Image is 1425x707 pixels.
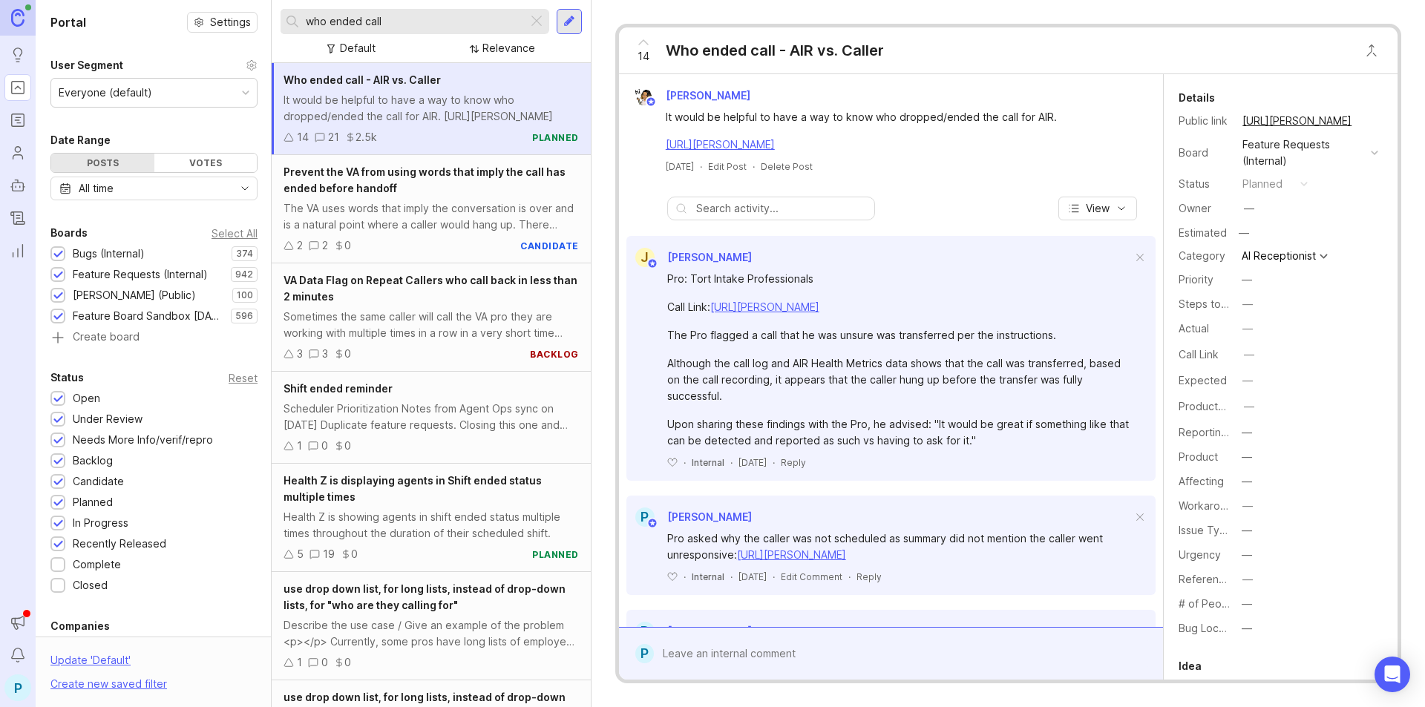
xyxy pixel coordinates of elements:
[700,160,702,173] div: ·
[73,266,208,283] div: Feature Requests (Internal)
[50,617,110,635] div: Companies
[1179,524,1233,536] label: Issue Type
[297,546,304,562] div: 5
[1238,295,1257,314] button: Steps to Reproduce
[237,289,253,301] p: 100
[1179,400,1257,412] label: ProductboardID
[1179,113,1231,129] div: Public link
[1357,36,1386,65] button: Close button
[738,571,767,582] time: [DATE]
[646,258,658,269] img: member badge
[1242,596,1252,612] div: —
[297,237,303,254] div: 2
[4,74,31,101] a: Portal
[272,372,591,464] a: Shift ended reminderScheduler Prioritization Notes from Agent Ops sync on [DATE] Duplicate featur...
[50,224,88,242] div: Boards
[1242,547,1252,563] div: —
[235,310,253,322] p: 596
[284,617,579,650] div: Describe the use case / Give an example of the problem <p></p> Currently, some pros have long lis...
[530,348,579,361] div: backlog
[344,346,351,362] div: 0
[635,248,655,267] div: J
[4,107,31,134] a: Roadmaps
[1179,348,1219,361] label: Call Link
[625,86,762,105] a: Ilidys Cruz[PERSON_NAME]
[50,369,84,387] div: Status
[50,131,111,149] div: Date Range
[284,309,579,341] div: Sometimes the same caller will call the VA pro they are working with multiple times in a row in a...
[73,494,113,510] div: Planned
[667,271,1132,287] div: Pro: Tort Intake Professionals
[482,40,535,56] div: Relevance
[667,251,752,263] span: [PERSON_NAME]
[154,154,258,172] div: Votes
[187,12,258,33] button: Settings
[1242,137,1365,169] div: Feature Requests (Internal)
[1238,371,1257,390] button: Expected
[321,654,328,671] div: 0
[4,42,31,68] a: Ideas
[4,172,31,199] a: Autopilot
[73,577,108,593] div: Closed
[1242,251,1316,261] div: AI Receptionist
[235,269,253,280] p: 942
[344,654,351,671] div: 0
[11,9,24,26] img: Canny Home
[1238,319,1257,338] button: Actual
[781,456,806,469] div: Reply
[272,464,591,572] a: Health Z is displaying agents in Shift ended status multiple timesHealth Z is showing agents in s...
[1238,496,1257,516] button: Workaround
[1179,200,1231,217] div: Owner
[284,200,579,233] div: The VA uses words that imply the conversation is over and is a natural point where a caller would...
[1242,176,1282,192] div: planned
[634,86,653,105] img: Ilidys Cruz
[667,510,752,523] span: [PERSON_NAME]
[1179,228,1227,238] div: Estimated
[667,299,1132,315] div: Call Link:
[684,570,686,583] div: ·
[1239,345,1259,364] button: Call Link
[696,200,867,217] input: Search activity...
[1242,424,1252,441] div: —
[73,453,113,469] div: Backlog
[666,161,694,172] time: [DATE]
[773,570,775,583] div: ·
[59,85,152,101] div: Everyone (default)
[328,129,339,145] div: 21
[322,237,328,254] div: 2
[666,40,884,61] div: Who ended call - AIR vs. Caller
[351,546,358,562] div: 0
[638,48,649,65] span: 14
[1242,620,1252,637] div: —
[73,432,213,448] div: Needs More Info/verif/repro
[1242,296,1253,312] div: —
[635,507,655,527] div: P
[856,570,882,583] div: Reply
[272,263,591,372] a: VA Data Flag on Repeat Callers who call back in less than 2 minutesSometimes the same caller will...
[73,473,124,490] div: Candidate
[1179,273,1213,286] label: Priority
[1375,657,1410,692] div: Open Intercom Messenger
[1179,322,1209,335] label: Actual
[73,411,142,427] div: Under Review
[1179,475,1224,487] label: Affecting
[1179,248,1231,264] div: Category
[73,287,196,303] div: [PERSON_NAME] (Public)
[79,180,114,197] div: All time
[666,89,750,102] span: [PERSON_NAME]
[635,644,654,663] div: P
[1179,450,1218,463] label: Product
[1179,499,1239,512] label: Workaround
[1179,597,1284,610] label: # of People Affected
[284,401,579,433] div: Scheduler Prioritization Notes from Agent Ops sync on [DATE] Duplicate feature requests. Closing ...
[667,625,752,637] span: [PERSON_NAME]
[1179,297,1280,310] label: Steps to Reproduce
[297,129,309,145] div: 14
[1242,272,1252,288] div: —
[4,674,31,701] div: P
[1058,197,1137,220] button: View
[1179,89,1215,107] div: Details
[1179,145,1231,161] div: Board
[356,129,377,145] div: 2.5k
